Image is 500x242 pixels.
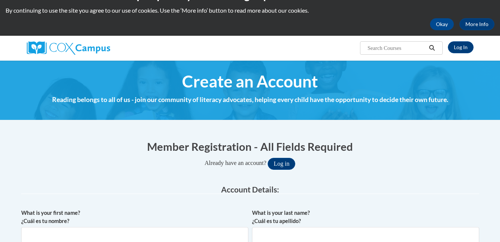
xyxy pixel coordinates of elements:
[430,18,454,30] button: Okay
[367,44,426,52] input: Search Courses
[448,41,474,53] a: Log In
[27,41,110,55] img: Cox Campus
[252,209,479,225] label: What is your last name? ¿Cuál es tu apellido?
[182,71,318,91] span: Create an Account
[459,18,494,30] a: More Info
[426,44,437,52] button: Search
[21,139,479,154] h1: Member Registration - All Fields Required
[221,185,279,194] span: Account Details:
[205,160,267,166] span: Already have an account?
[268,158,295,170] button: Log in
[21,95,479,105] h4: Reading belongs to all of us - join our community of literacy advocates, helping every child have...
[6,6,494,15] p: By continuing to use the site you agree to our use of cookies. Use the ‘More info’ button to read...
[21,209,248,225] label: What is your first name? ¿Cuál es tu nombre?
